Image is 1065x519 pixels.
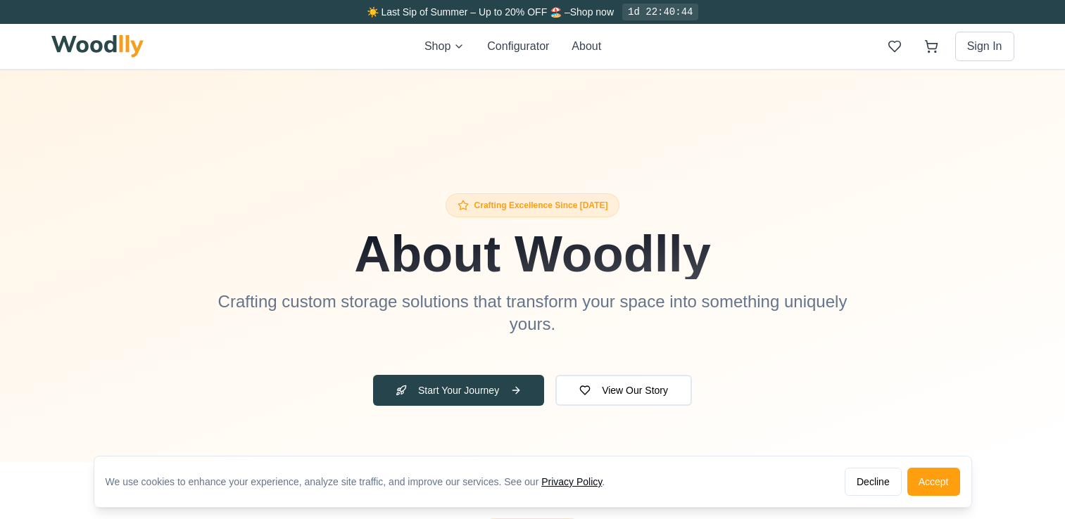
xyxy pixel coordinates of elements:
button: Shop [424,38,465,55]
a: Privacy Policy [541,476,602,487]
button: Start Your Journey [373,375,544,406]
button: View Our Story [555,375,692,406]
h1: About Woodlly [139,229,927,279]
button: About [572,38,601,55]
div: 1d 22:40:44 [622,4,698,20]
div: We use cookies to enhance your experience, analyze site traffic, and improve our services. See our . [106,475,617,489]
img: Woodlly [51,35,144,58]
button: Decline [845,468,902,496]
a: Shop now [570,6,614,18]
button: Accept [907,468,960,496]
span: ☀️ Last Sip of Summer – Up to 20% OFF 🏖️ – [367,6,570,18]
button: Configurator [487,38,549,55]
button: Sign In [955,32,1014,61]
p: Crafting custom storage solutions that transform your space into something uniquely yours. [218,290,848,335]
div: Crafting Excellence Since [DATE] [446,193,620,217]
